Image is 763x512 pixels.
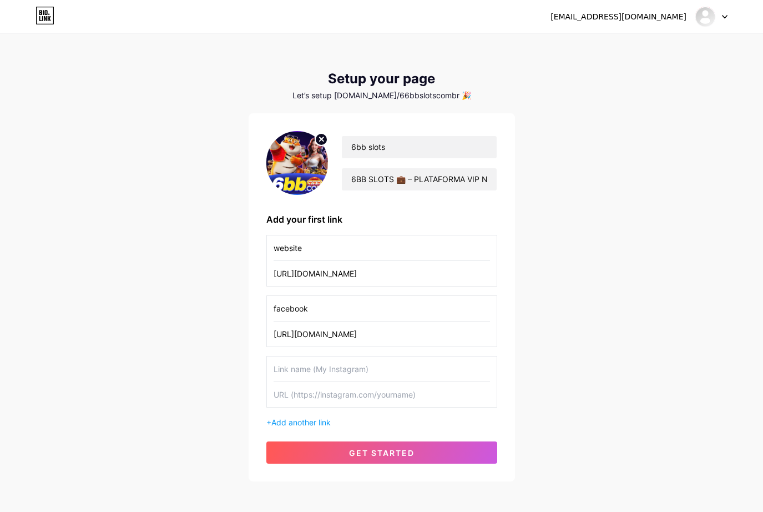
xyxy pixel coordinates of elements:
input: URL (https://instagram.com/yourname) [274,261,490,286]
span: Add another link [271,418,331,427]
span: get started [349,448,415,458]
input: URL (https://instagram.com/yourname) [274,382,490,407]
button: get started [266,441,497,464]
div: Setup your page [249,71,515,87]
div: Add your first link [266,213,497,226]
img: 66bbslotscombr [695,6,716,27]
div: [EMAIL_ADDRESS][DOMAIN_NAME] [550,11,686,23]
input: Link name (My Instagram) [274,235,490,260]
div: + [266,416,497,428]
div: Let’s setup [DOMAIN_NAME]/66bbslotscombr 🎉 [249,91,515,100]
input: Link name (My Instagram) [274,357,490,382]
img: profile pic [266,131,329,195]
input: URL (https://instagram.com/yourname) [274,322,490,347]
input: Link name (My Instagram) [274,296,490,321]
input: bio [342,168,496,190]
input: Your name [342,136,496,158]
